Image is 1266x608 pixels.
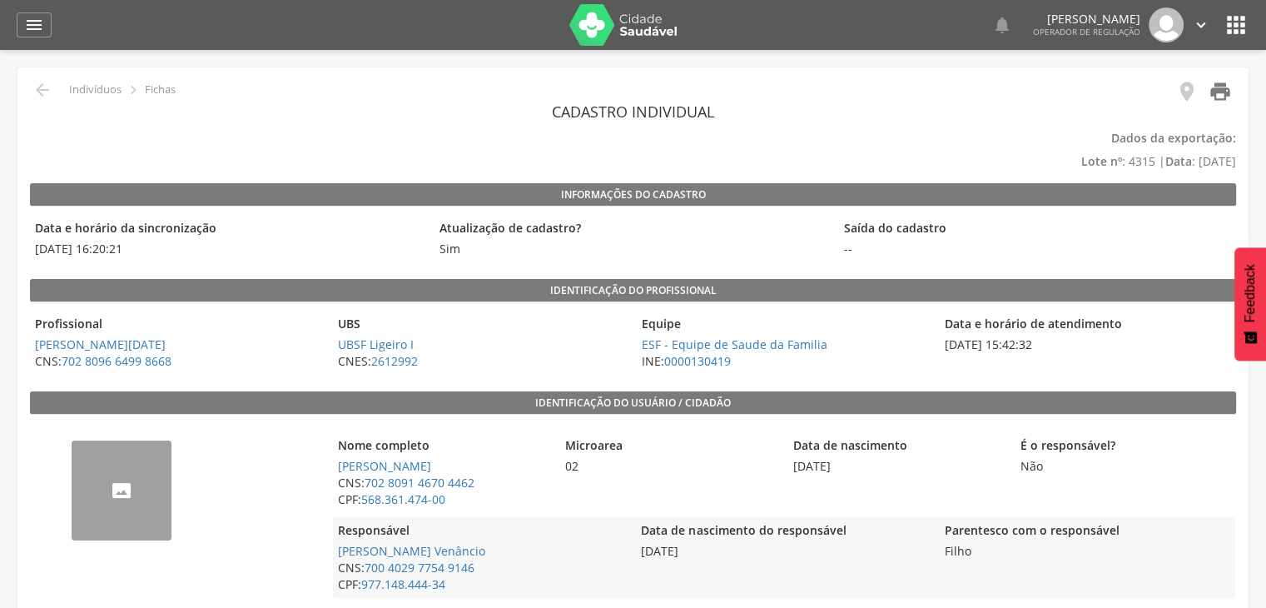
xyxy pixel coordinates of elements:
[333,437,552,456] legend: Nome completo
[637,353,931,370] span: INE:
[940,336,1234,353] span: [DATE] 15:42:32
[333,475,552,491] span: CNS:
[30,220,426,239] legend: Data e horário da sincronização
[636,543,931,560] span: [DATE]
[560,458,779,475] span: 02
[333,522,628,541] legend: Responsável
[333,316,628,335] legend: UBS
[69,83,122,97] p: Indivíduos
[560,437,779,456] legend: Microarea
[365,560,474,576] a: 700 4029 7754 9146
[1243,264,1258,322] span: Feedback
[24,15,44,35] i: 
[333,353,628,370] span: CNES:
[333,560,628,576] span: CNS:
[17,12,52,37] a: 
[434,241,465,257] span: Sim
[940,316,1234,335] legend: Data e horário de atendimento
[30,279,1236,302] legend: Identificação do profissional
[1209,80,1232,103] i: 
[939,543,1234,560] span: Filho
[839,241,1235,257] span: --
[939,522,1234,541] legend: Parentesco com o responsável
[1192,7,1210,42] a: 
[62,353,171,369] a: 702 8096 6499 8668
[1234,247,1266,361] button: Feedback - Mostrar pesquisa
[30,316,325,335] legend: Profissional
[1165,153,1192,169] b: Data
[30,183,1236,207] legend: Informações do Cadastro
[1081,153,1122,169] b: Lote nº
[124,81,142,99] i: 
[371,353,418,369] a: 2612992
[637,316,931,335] legend: Equipe
[1223,12,1249,38] i: 
[1015,437,1234,456] legend: É o responsável?
[30,391,1236,415] legend: Identificação do usuário / cidadão
[32,80,52,100] i: 
[839,220,1235,239] legend: Saída do cadastro
[338,458,431,474] a: [PERSON_NAME]
[992,7,1012,42] a: 
[787,458,1006,475] span: [DATE]
[145,83,176,97] p: Fichas
[361,576,445,592] a: 977.148.444-34
[30,127,1236,173] p: : 4315 | : [DATE]
[1192,16,1210,34] i: 
[361,491,445,507] a: 568.361.474-00
[1033,13,1140,25] p: [PERSON_NAME]
[1111,130,1236,146] b: Dados da exportação:
[338,336,414,352] a: UBSF Ligeiro I
[30,353,325,370] span: CNS:
[434,220,831,239] legend: Atualização de cadastro?
[992,15,1012,35] i: 
[333,576,628,593] span: CPF:
[333,491,552,508] span: CPF:
[35,336,166,352] a: [PERSON_NAME][DATE]
[787,437,1006,456] legend: Data de nascimento
[1175,80,1199,103] i: 
[1033,26,1140,37] span: Operador de regulação
[30,241,426,257] span: [DATE] 16:20:21
[30,97,1236,127] header: Cadastro individual
[664,353,731,369] a: 0000130419
[636,522,931,541] legend: Data de nascimento do responsável
[365,475,474,491] a: 702 8091 4670 4462
[1015,458,1234,475] span: Não
[642,336,827,352] a: ESF - Equipe de Saude da Familia
[1199,80,1232,107] a: 
[338,543,485,559] a: [PERSON_NAME] Venâncio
